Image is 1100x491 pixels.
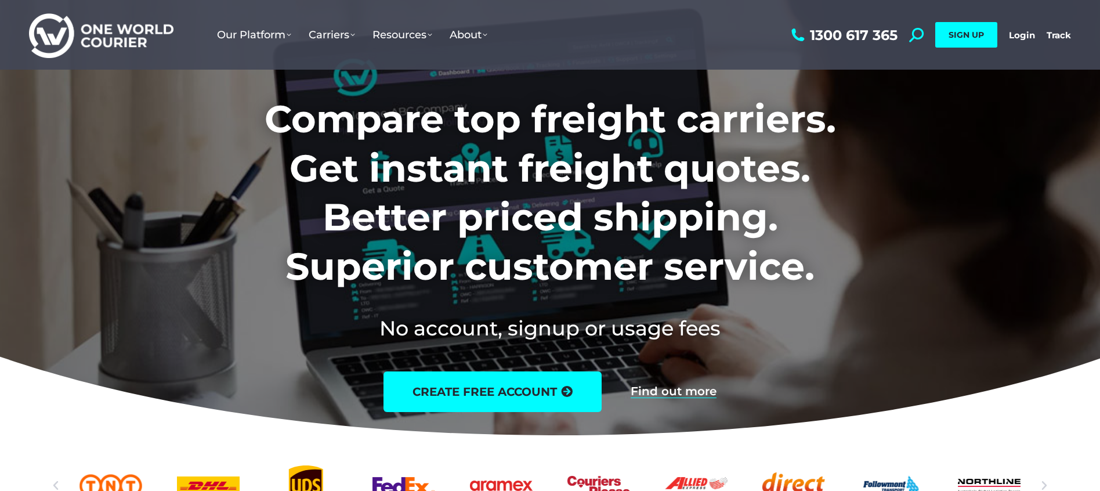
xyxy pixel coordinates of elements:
a: 1300 617 365 [788,28,898,42]
a: SIGN UP [935,22,997,48]
a: Resources [364,17,441,53]
a: Find out more [631,385,717,398]
span: About [450,28,487,41]
a: About [441,17,496,53]
a: Track [1047,30,1071,41]
h1: Compare top freight carriers. Get instant freight quotes. Better priced shipping. Superior custom... [188,95,913,291]
a: Our Platform [208,17,300,53]
span: Resources [372,28,432,41]
a: Login [1009,30,1035,41]
span: Carriers [309,28,355,41]
a: Carriers [300,17,364,53]
a: create free account [383,371,602,412]
h2: No account, signup or usage fees [188,314,913,342]
img: One World Courier [29,12,173,59]
span: Our Platform [217,28,291,41]
span: SIGN UP [949,30,984,40]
